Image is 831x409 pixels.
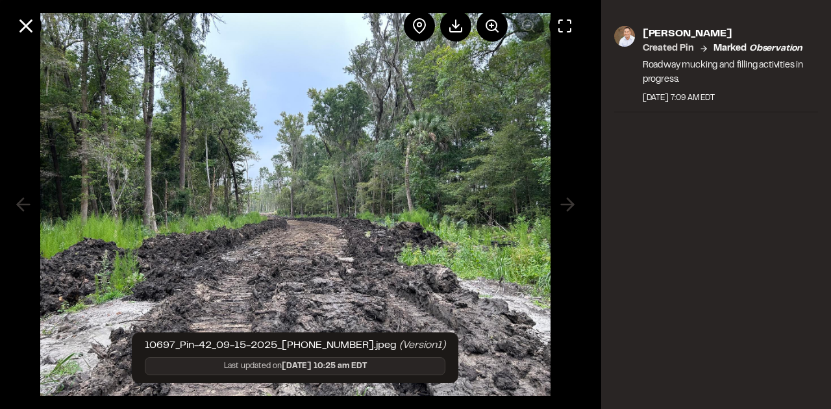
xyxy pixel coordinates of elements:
button: Zoom in [477,10,508,42]
em: observation [749,45,802,53]
div: View pin on map [404,10,435,42]
img: photo [614,26,635,47]
p: Created Pin [643,42,694,56]
p: Roadway mucking and filling activities in progress. [643,58,818,87]
div: [DATE] 7:09 AM EDT [643,92,818,104]
p: [PERSON_NAME] [643,26,818,42]
button: Close modal [10,10,42,42]
button: Toggle Fullscreen [549,10,580,42]
p: Marked [713,42,802,56]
